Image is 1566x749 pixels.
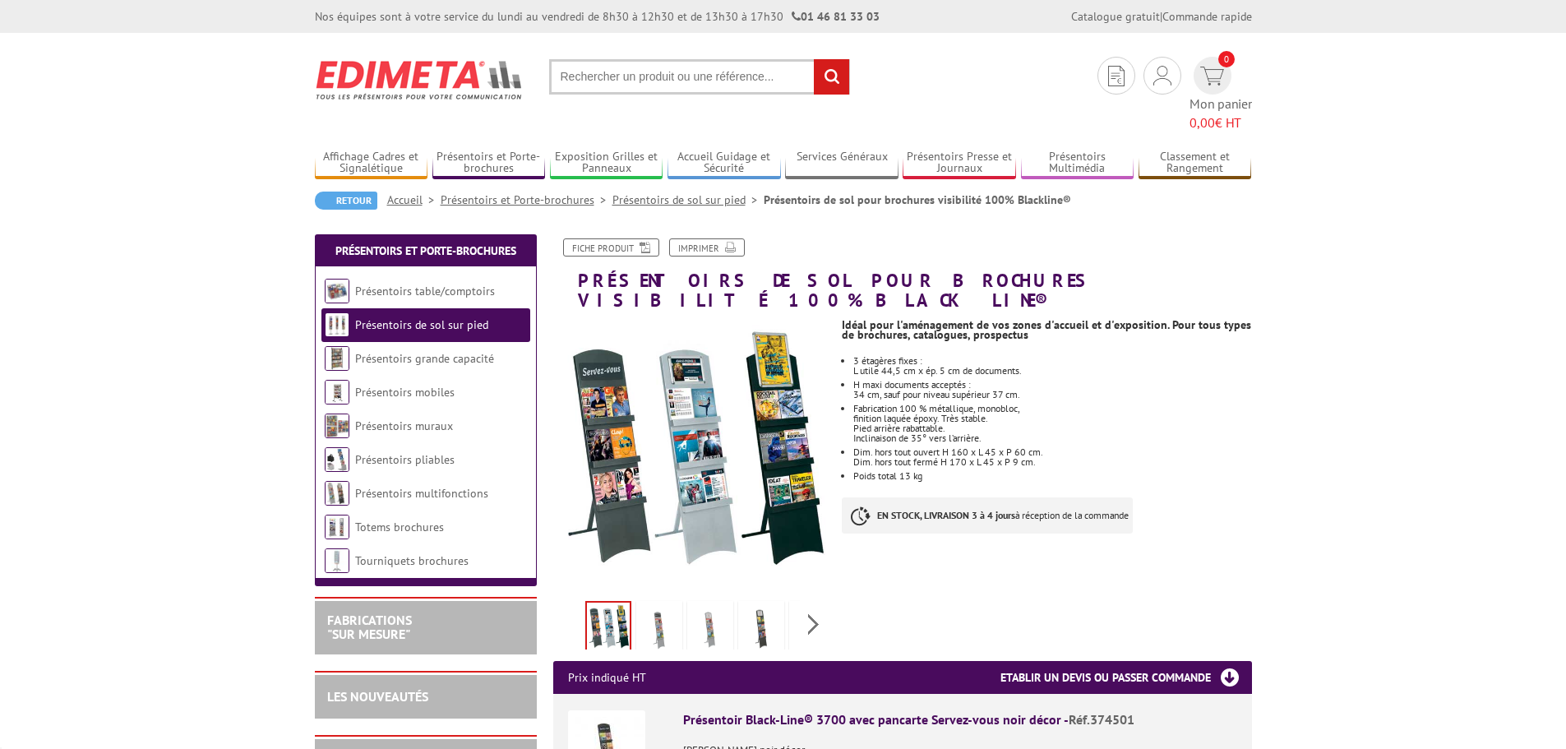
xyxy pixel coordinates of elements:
[553,318,830,595] img: 374501-374514-374503.jpg
[355,520,444,534] a: Totems brochures
[432,150,546,177] a: Présentoirs et Porte-brochures
[325,279,349,303] img: Présentoirs table/comptoirs
[327,612,412,643] a: FABRICATIONS"Sur Mesure"
[568,661,646,694] p: Prix indiqué HT
[1069,711,1134,728] span: Réf.374501
[355,553,469,568] a: Tourniquets brochures
[1200,67,1224,86] img: devis rapide
[1153,66,1171,86] img: devis rapide
[853,380,1251,390] div: H maxi documents acceptés :
[355,452,455,467] a: Présentoirs pliables
[792,604,832,655] img: 374513.jpg
[853,404,1251,414] div: Fabrication 100 % métallique, monobloc,
[325,515,349,539] img: Totems brochures
[550,150,663,177] a: Exposition Grilles et Panneaux
[691,604,730,655] img: 374514.jpg
[764,192,1071,208] li: Présentoirs de sol pour brochures visibilité 100% Blackline®
[842,497,1133,534] p: à réception de la commande
[355,418,453,433] a: Présentoirs muraux
[387,192,441,207] a: Accueil
[853,457,1251,467] div: Dim. hors tout fermé H 170 x L 45 x P 9 cm.
[877,509,1015,521] strong: EN STOCK, LIVRAISON 3 à 4 jours
[853,356,1251,366] div: 3 étagères fixes :
[325,380,349,405] img: Présentoirs mobiles
[741,604,781,655] img: 374504.jpg
[315,49,524,110] img: Edimeta
[325,414,349,438] img: Présentoirs muraux
[325,447,349,472] img: Présentoirs pliables
[327,688,428,705] a: LES NOUVEAUTÉS
[1190,113,1252,132] span: € HT
[325,481,349,506] img: Présentoirs multifonctions
[1139,150,1252,177] a: Classement et Rangement
[315,192,377,210] a: Retour
[563,238,659,257] a: Fiche produit
[853,433,1251,443] div: Inclinaison de 35° vers l’arrière.
[325,312,349,337] img: Présentoirs de sol sur pied
[853,390,1251,400] div: 34 cm, sauf pour niveau supérieur 37 cm.
[325,346,349,371] img: Présentoirs grande capacité
[335,243,516,258] a: Présentoirs et Porte-brochures
[549,59,850,95] input: Rechercher un produit ou une référence...
[315,8,880,25] div: Nos équipes sont à votre service du lundi au vendredi de 8h30 à 12h30 et de 13h30 à 17h30
[853,447,1251,457] div: Dim. hors tout ouvert H 160 x L 45 x P 60 cm.
[355,385,455,400] a: Présentoirs mobiles
[1071,9,1160,24] a: Catalogue gratuit
[541,238,1264,310] h1: Présentoirs de sol pour brochures visibilité 100% Blackline®
[640,604,679,655] img: 374510.jpg
[806,611,821,638] span: Next
[853,423,1251,433] div: Pied arrière rabattable.
[441,192,612,207] a: Présentoirs et Porte-brochures
[1108,66,1125,86] img: devis rapide
[842,317,1251,342] strong: Idéal pour l'aménagement de vos zones d'accueil et d'exposition. Pour tous types de brochures, ca...
[903,150,1016,177] a: Présentoirs Presse et Journaux
[853,471,1251,481] li: Poids total 13 kg
[315,150,428,177] a: Affichage Cadres et Signalétique
[587,603,630,654] img: 374501-374514-374503.jpg
[1190,95,1252,132] span: Mon panier
[355,486,488,501] a: Présentoirs multifonctions
[1000,661,1252,694] h3: Etablir un devis ou passer commande
[785,150,898,177] a: Services Généraux
[853,414,1251,423] div: finition laquée époxy. Très stable.
[1071,8,1252,25] div: |
[355,351,494,366] a: Présentoirs grande capacité
[683,710,1237,729] div: Présentoir Black-Line® 3700 avec pancarte Servez-vous noir décor -
[668,150,781,177] a: Accueil Guidage et Sécurité
[1190,57,1252,132] a: devis rapide 0 Mon panier 0,00€ HT
[792,9,880,24] strong: 01 46 81 33 03
[325,548,349,573] img: Tourniquets brochures
[669,238,745,257] a: Imprimer
[814,59,849,95] input: rechercher
[612,192,764,207] a: Présentoirs de sol sur pied
[853,366,1251,376] div: L utile 44,5 cm x ép. 5 cm de documents.
[1021,150,1134,177] a: Présentoirs Multimédia
[355,317,488,332] a: Présentoirs de sol sur pied
[1190,114,1215,131] span: 0,00
[1162,9,1252,24] a: Commande rapide
[1218,51,1235,67] span: 0
[355,284,495,298] a: Présentoirs table/comptoirs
